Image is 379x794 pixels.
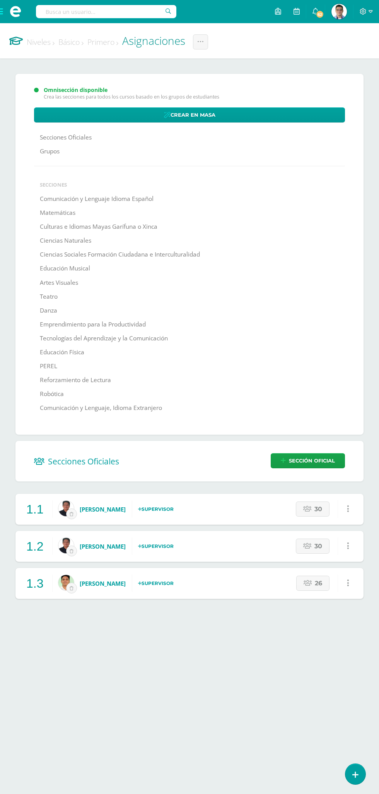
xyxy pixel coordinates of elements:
a: Emprendimiento para la Productividad [40,318,146,332]
a: 30 [296,539,329,554]
a: Primero [87,37,118,47]
span: 1.3 [26,576,43,590]
a: Grupos [40,145,60,158]
input: Busca un usuario... [36,5,176,18]
div: Crea las secciones para todos los cursos basado en los grupos de estudiantes [44,94,345,100]
span: Asignaciones [122,33,185,48]
a: Tecnologías del Aprendizaje y la Comunicación [40,332,168,345]
span: 26 [315,576,322,590]
img: eff8bfa388aef6dbf44d967f8e9a2edc.png [58,538,74,553]
img: af73b71652ad57d3cfb98d003decfcc7.png [331,4,347,19]
a: Robótica [40,387,64,401]
a: [PERSON_NAME] [80,542,126,550]
span: 30 [314,539,322,553]
a: Ciencias Sociales Formación Ciudadana e Interculturalidad [40,248,200,262]
span: 62 [316,10,324,19]
img: 97f2fca0e1f437c9099bd10fff74882c.png [58,575,74,590]
span: Secciones Oficiales [48,456,119,467]
a: Supervisor [138,543,174,549]
a: Ciencias Naturales [40,234,91,248]
a: Teatro [40,290,58,304]
a: Secciones Oficiales [40,131,92,145]
img: eff8bfa388aef6dbf44d967f8e9a2edc.png [58,501,74,516]
a: Educación Física [40,345,84,359]
a: [PERSON_NAME] [80,580,126,587]
a: PEREL [40,359,57,373]
a: Danza [40,304,57,318]
li: Secciones [40,181,339,188]
a: Comunicación y Lenguaje, Idioma Extranjero [40,401,162,415]
a: Artes Visuales [40,276,78,290]
a: Supervisor [138,580,174,586]
a: 26 [296,576,329,591]
a: 30 [296,502,329,517]
a: [PERSON_NAME] [80,505,126,513]
a: Reforzamiento de Lectura [40,373,111,387]
span: 1.1 [26,502,43,516]
a: Supervisor [138,506,174,512]
a: Matemáticas [40,206,75,220]
span: 1.2 [26,539,43,553]
a: Crear en masa [34,107,345,122]
span: 30 [314,502,322,516]
a: Básico [58,37,84,47]
div: Omnisección disponible [44,86,345,94]
a: Comunicación y Lenguaje Idioma Español [40,192,154,206]
a: Sección Oficial [271,453,345,468]
a: Culturas e Idiomas Mayas Garífuna o Xinca [40,220,157,234]
a: Niveles [27,37,55,47]
a: Educación Musical [40,262,90,275]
